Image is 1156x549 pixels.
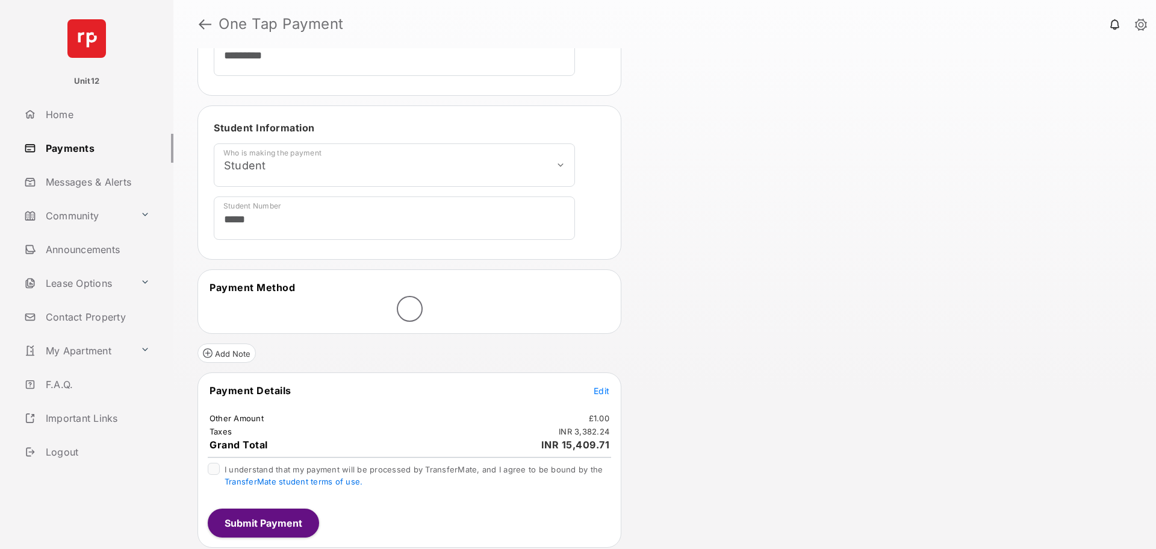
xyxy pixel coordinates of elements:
a: Important Links [19,404,155,433]
a: Payments [19,134,173,163]
td: INR 3,382.24 [558,426,610,437]
span: Student Information [214,122,315,134]
strong: One Tap Payment [219,17,344,31]
a: Lease Options [19,269,135,298]
img: svg+xml;base64,PHN2ZyB4bWxucz0iaHR0cDovL3d3dy53My5vcmcvMjAwMC9zdmciIHdpZHRoPSI2NCIgaGVpZ2h0PSI2NC... [67,19,106,58]
td: £1.00 [588,413,610,424]
a: TransferMate student terms of use. [225,477,362,486]
span: Payment Method [210,281,295,293]
span: Edit [594,386,609,396]
span: Grand Total [210,439,268,451]
td: Taxes [209,426,232,437]
span: INR 15,409.71 [541,439,610,451]
p: Unit12 [74,75,100,87]
button: Add Note [197,344,256,363]
a: Messages & Alerts [19,168,173,196]
td: Other Amount [209,413,264,424]
a: Community [19,201,135,230]
a: Logout [19,438,173,466]
a: Home [19,100,173,129]
a: F.A.Q. [19,370,173,399]
a: Announcements [19,235,173,264]
a: Contact Property [19,303,173,331]
button: Submit Payment [208,509,319,538]
span: Payment Details [210,384,291,397]
button: Edit [594,384,609,397]
a: My Apartment [19,336,135,365]
span: I understand that my payment will be processed by TransferMate, and I agree to be bound by the [225,465,603,486]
